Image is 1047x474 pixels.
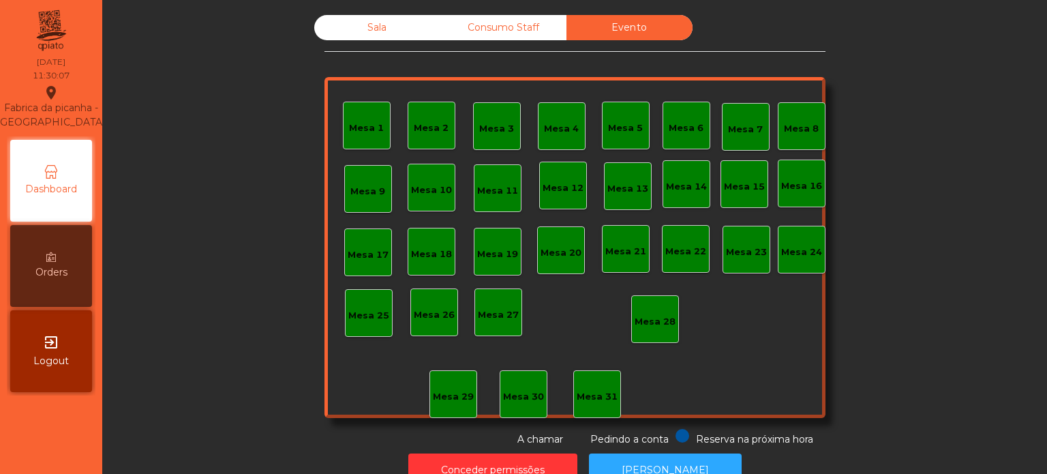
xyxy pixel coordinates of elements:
[666,180,707,194] div: Mesa 14
[577,390,618,404] div: Mesa 31
[348,309,389,323] div: Mesa 25
[607,182,648,196] div: Mesa 13
[414,308,455,322] div: Mesa 26
[348,248,389,262] div: Mesa 17
[34,7,67,55] img: qpiato
[544,122,579,136] div: Mesa 4
[349,121,384,135] div: Mesa 1
[43,334,59,351] i: exit_to_app
[696,433,813,445] span: Reserva na próxima hora
[37,56,65,68] div: [DATE]
[43,85,59,101] i: location_on
[35,265,67,280] span: Orders
[411,248,452,261] div: Mesa 18
[665,245,706,258] div: Mesa 22
[478,308,519,322] div: Mesa 27
[784,122,819,136] div: Mesa 8
[724,180,765,194] div: Mesa 15
[726,246,767,259] div: Mesa 23
[411,183,452,197] div: Mesa 10
[33,354,69,368] span: Logout
[669,121,703,135] div: Mesa 6
[608,121,643,135] div: Mesa 5
[314,15,440,40] div: Sala
[350,185,385,198] div: Mesa 9
[414,121,449,135] div: Mesa 2
[728,123,763,136] div: Mesa 7
[590,433,669,445] span: Pedindo a conta
[781,246,822,259] div: Mesa 24
[25,182,77,196] span: Dashboard
[635,315,676,329] div: Mesa 28
[479,122,514,136] div: Mesa 3
[440,15,566,40] div: Consumo Staff
[477,248,518,261] div: Mesa 19
[433,390,474,404] div: Mesa 29
[33,70,70,82] div: 11:30:07
[543,181,583,195] div: Mesa 12
[517,433,563,445] span: A chamar
[566,15,693,40] div: Evento
[781,179,822,193] div: Mesa 16
[605,245,646,258] div: Mesa 21
[541,246,581,260] div: Mesa 20
[503,390,544,404] div: Mesa 30
[477,184,518,198] div: Mesa 11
